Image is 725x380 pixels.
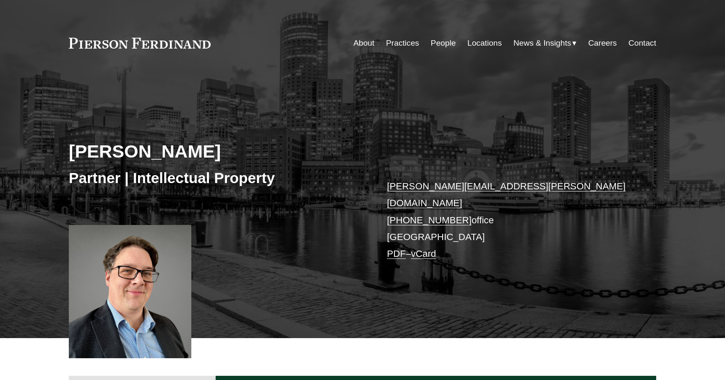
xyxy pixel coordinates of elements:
[514,35,577,51] a: folder dropdown
[69,169,362,187] h3: Partner | Intellectual Property
[467,35,502,51] a: Locations
[387,178,631,263] p: office [GEOGRAPHIC_DATA] –
[353,35,374,51] a: About
[629,35,656,51] a: Contact
[387,215,472,225] a: [PHONE_NUMBER]
[431,35,456,51] a: People
[387,248,406,259] a: PDF
[386,35,419,51] a: Practices
[588,35,617,51] a: Careers
[387,181,626,208] a: [PERSON_NAME][EMAIL_ADDRESS][PERSON_NAME][DOMAIN_NAME]
[411,248,436,259] a: vCard
[69,140,362,162] h2: [PERSON_NAME]
[514,36,571,51] span: News & Insights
